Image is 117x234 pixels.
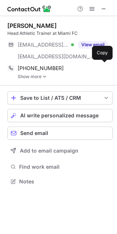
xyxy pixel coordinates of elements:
[7,127,113,140] button: Send email
[18,41,68,48] span: [EMAIL_ADDRESS][DOMAIN_NAME]
[18,74,113,79] a: Show more
[42,74,47,79] img: -
[7,4,52,13] img: ContactOut v5.3.10
[19,178,110,185] span: Notes
[7,30,113,37] div: Head Athletic Trainer at Miami FC
[18,65,64,72] span: [PHONE_NUMBER]
[18,53,94,60] span: [EMAIL_ADDRESS][DOMAIN_NAME]
[7,22,57,29] div: [PERSON_NAME]
[20,148,78,154] span: Add to email campaign
[20,95,100,101] div: Save to List / ATS / CRM
[7,109,113,122] button: AI write personalized message
[20,130,48,136] span: Send email
[7,176,113,187] button: Notes
[19,164,110,170] span: Find work email
[7,144,113,157] button: Add to email campaign
[7,91,113,105] button: save-profile-one-click
[7,162,113,172] button: Find work email
[20,113,99,118] span: AI write personalized message
[78,41,107,48] button: Reveal Button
